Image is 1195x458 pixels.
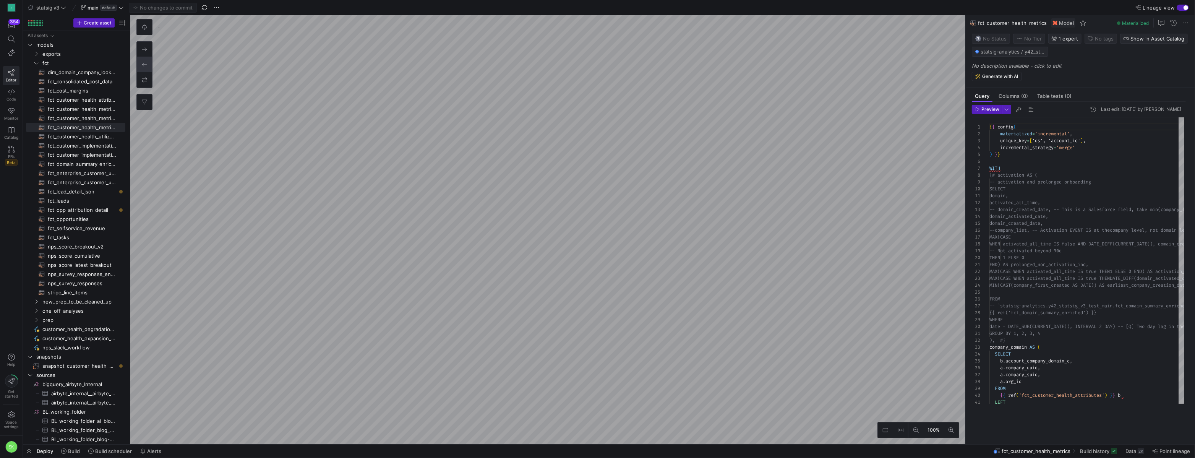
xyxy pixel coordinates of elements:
[36,5,59,11] span: statsig v3
[989,234,1011,240] span: MAX(CASE
[48,141,117,150] span: fct_customer_implementation_metrics_latest​​​​​​​​​​
[992,124,995,130] span: {
[48,105,117,114] span: fct_customer_health_metrics_latest​​​​​​​​​​
[1048,34,1081,44] button: 1 expert
[26,270,125,279] div: Press SPACE to select this row.
[42,59,124,68] span: fct
[1032,138,1080,144] span: 'ds', 'account_id'
[26,325,125,334] a: customer_health_degradation_slack_workflow​​​​​
[972,158,980,165] div: 6
[48,288,117,297] span: stripe_line_items​​​​​​​​​​
[26,334,125,343] div: Press SPACE to select this row.
[26,343,125,352] div: Press SPACE to select this row.
[26,435,125,444] a: BL_working_folder_blog-author-emails​​​​​​​​​
[1013,34,1045,44] button: No tierNo Tier
[1077,445,1120,458] button: Build history
[972,275,980,282] div: 23
[997,151,1000,158] span: }
[1032,131,1035,137] span: =
[1143,5,1175,11] span: Lineage view
[972,72,1022,81] button: Generate with AI
[84,20,111,26] span: Create asset
[1030,138,1032,144] span: [
[100,5,117,11] span: default
[26,297,125,306] div: Press SPACE to select this row.
[989,220,1043,226] span: domain_created_date,
[1080,138,1083,144] span: ]
[972,105,1002,114] button: Preview
[3,18,19,32] button: 354
[972,296,980,302] div: 26
[989,165,1000,171] span: WITH
[95,448,132,454] span: Build scheduler
[972,227,980,234] div: 16
[989,317,1003,323] span: WHERE
[26,279,125,288] a: nps_survey_responses​​​​​​​​​​
[51,426,117,435] span: BL_working_folder_blog_posts_with_authors​​​​​​​​​
[989,200,1040,206] span: activated_all_time,
[26,260,125,270] div: Press SPACE to select this row.
[42,380,124,389] span: bigquery_airbyte_Internal​​​​​​​​
[1112,303,1190,309] span: .fct_domain_summary_enriched`
[68,448,80,454] span: Build
[972,63,1192,69] p: No description available - click to edit
[26,224,125,233] a: fct_selfservice_revenue​​​​​​​​​​
[26,187,125,196] a: fct_lead_detail_json​​​​​​​​​​
[26,104,125,114] div: Press SPACE to select this row.
[26,214,125,224] a: fct_opportunities​​​​​​​​​​
[26,380,125,389] a: bigquery_airbyte_Internal​​​​​​​​
[51,435,117,444] span: BL_working_folder_blog-author-emails​​​​​​​​​
[26,279,125,288] div: Press SPACE to select this row.
[972,144,980,151] div: 4
[3,104,19,123] a: Monitor
[26,233,125,242] div: Press SPACE to select this row.
[989,227,1110,233] span: --company_list, -- Activation EVENT IS at the
[26,352,125,361] div: Press SPACE to select this row.
[26,95,125,104] div: Press SPACE to select this row.
[1000,372,1003,378] span: a
[972,289,980,296] div: 25
[1059,20,1074,26] span: Model
[137,445,165,458] button: Alerts
[972,357,980,364] div: 35
[26,407,125,416] a: BL_working_folder​​​​​​​​
[3,85,19,104] a: Code
[26,169,125,178] div: Press SPACE to select this row.
[989,344,1027,350] span: company_domain
[989,255,1024,261] span: THEN 1 ELSE 0
[1120,34,1188,44] button: Show in Asset Catalog
[26,270,125,279] a: nps_survey_responses_enriched​​​​​​​​​​
[989,186,1005,192] span: SELECT
[26,86,125,95] a: fct_cost_margins​​​​​​​​​​
[972,330,980,337] div: 31
[36,352,124,361] span: snapshots
[5,441,18,453] div: SK
[48,270,117,279] span: nps_survey_responses_enriched​​​​​​​​​​
[26,187,125,196] div: Press SPACE to select this row.
[1017,36,1023,42] img: No tier
[1003,358,1005,364] span: .
[3,1,19,14] a: S
[989,337,1005,343] span: ), #}
[48,279,117,288] span: nps_survey_responses​​​​​​​​​​
[975,36,1007,42] span: No Status
[26,242,125,251] a: nps_score_breakout_v2​​​​​​​​​​
[26,224,125,233] div: Press SPACE to select this row.
[6,97,16,101] span: Code
[972,268,980,275] div: 22
[51,389,117,398] span: airbyte_internal__airbyte_tmp_sxu_OpportunityHistory​​​​​​​​​
[1125,448,1136,454] span: Data
[48,160,117,169] span: fct_domain_summary_enriched​​​​​​​​​​
[1070,131,1072,137] span: ,
[42,343,117,352] span: nps_slack_workflow​​​​​
[997,124,1013,130] span: config
[48,169,117,178] span: fct_enterprise_customer_usage_3d_lag​​​​​​​​​​
[981,107,999,112] span: Preview
[48,187,117,196] span: fct_lead_detail_json​​​​​​​​​​
[4,116,18,120] span: Monitor
[1095,36,1114,42] span: No tags
[989,330,1040,336] span: GROUP BY 1, 2, 3, 4
[26,214,125,224] div: Press SPACE to select this row.
[26,141,125,150] div: Press SPACE to select this row.
[1003,365,1005,371] span: .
